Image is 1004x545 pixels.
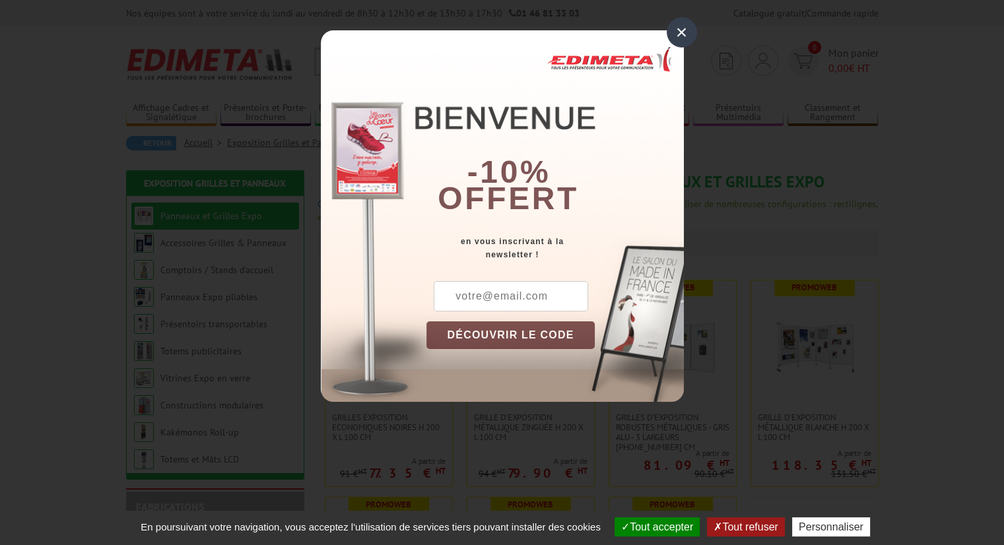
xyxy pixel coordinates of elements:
[438,181,579,216] font: offert
[467,154,551,189] b: -10%
[426,321,595,349] button: DÉCOUVRIR LE CODE
[707,517,784,536] button: Tout refuser
[134,521,607,532] span: En poursuivant votre navigation, vous acceptez l'utilisation de services tiers pouvant installer ...
[792,517,870,536] button: Personnaliser (fenêtre modale)
[426,235,684,261] div: en vous inscrivant à la newsletter !
[434,281,588,311] input: votre@email.com
[667,17,697,48] div: ×
[615,517,700,536] button: Tout accepter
